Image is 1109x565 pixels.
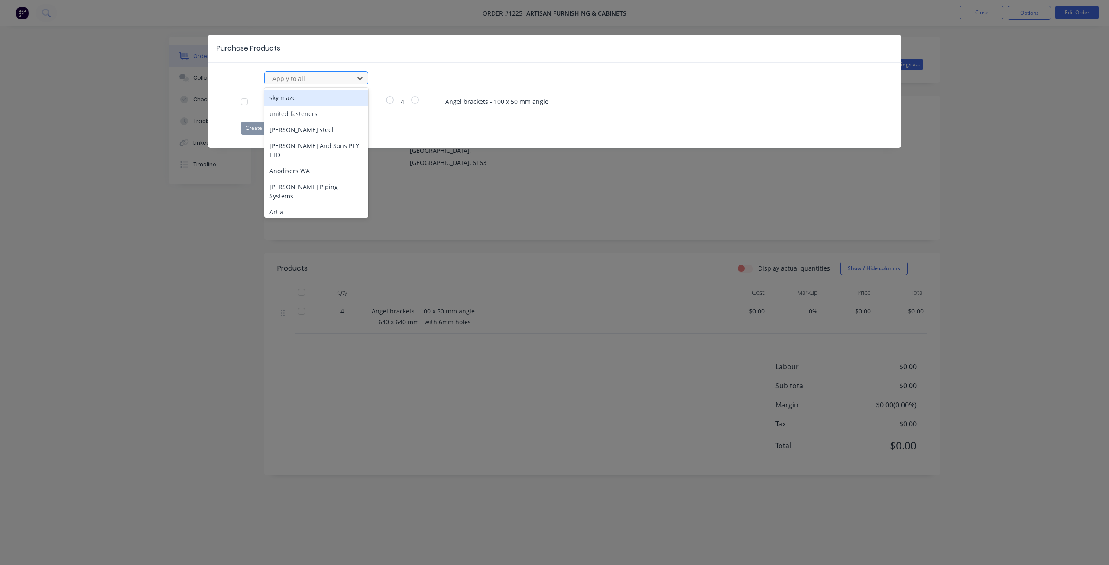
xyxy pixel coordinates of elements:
[241,122,297,135] button: Create purchase(s)
[396,97,409,106] span: 4
[445,97,868,106] span: Angel brackets - 100 x 50 mm angle
[264,138,368,163] div: [PERSON_NAME] And Sons PTY LTD
[264,90,368,106] div: sky maze
[217,43,280,54] div: Purchase Products
[264,106,368,122] div: united fasteners
[264,122,368,138] div: [PERSON_NAME] steel
[264,179,368,204] div: [PERSON_NAME] Piping Systems
[264,204,368,220] div: Artia
[264,163,368,179] div: Anodisers WA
